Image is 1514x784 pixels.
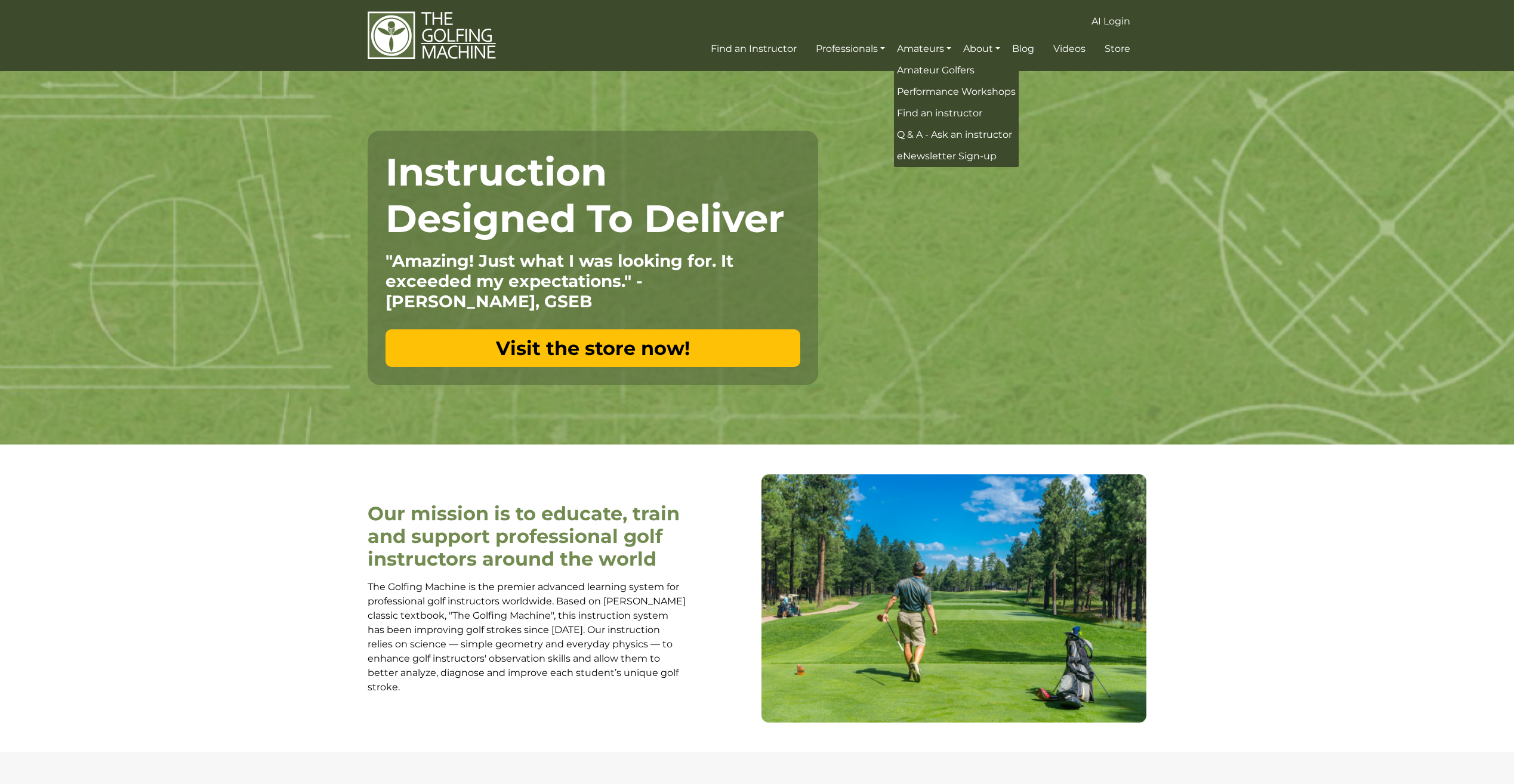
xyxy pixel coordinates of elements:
[711,43,797,54] span: Find an Instructor
[894,60,1019,81] a: Amateur Golfers
[368,580,687,695] p: The Golfing Machine is the premier advanced learning system for professional golf instructors wor...
[708,38,800,60] a: Find an Instructor
[894,81,1019,103] a: Performance Workshops
[1050,38,1089,60] a: Videos
[386,149,800,242] h1: Instruction Designed To Deliver
[1091,16,1130,27] span: AI Login
[897,129,1012,140] span: Q & A - Ask an instructor
[894,38,954,60] a: Amateurs
[960,38,1003,60] a: About
[897,86,1016,97] span: Performance Workshops
[1009,38,1037,60] a: Blog
[894,103,1019,124] a: Find an instructor
[368,502,687,571] h2: Our mission is to educate, train and support professional golf instructors around the world
[368,11,496,60] img: The Golfing Machine
[894,146,1019,167] a: eNewsletter Sign-up
[897,107,982,119] span: Find an instructor
[1053,43,1086,54] span: Videos
[894,124,1019,146] a: Q & A - Ask an instructor
[1102,38,1133,60] a: Store
[1105,43,1130,54] span: Store
[813,38,888,60] a: Professionals
[386,251,800,311] p: "Amazing! Just what I was looking for. It exceeded my expectations." - [PERSON_NAME], GSEB
[1012,43,1034,54] span: Blog
[386,329,800,367] a: Visit the store now!
[897,150,997,162] span: eNewsletter Sign-up
[897,64,975,76] span: Amateur Golfers
[1089,11,1133,32] a: AI Login
[894,60,1019,167] ul: Amateurs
